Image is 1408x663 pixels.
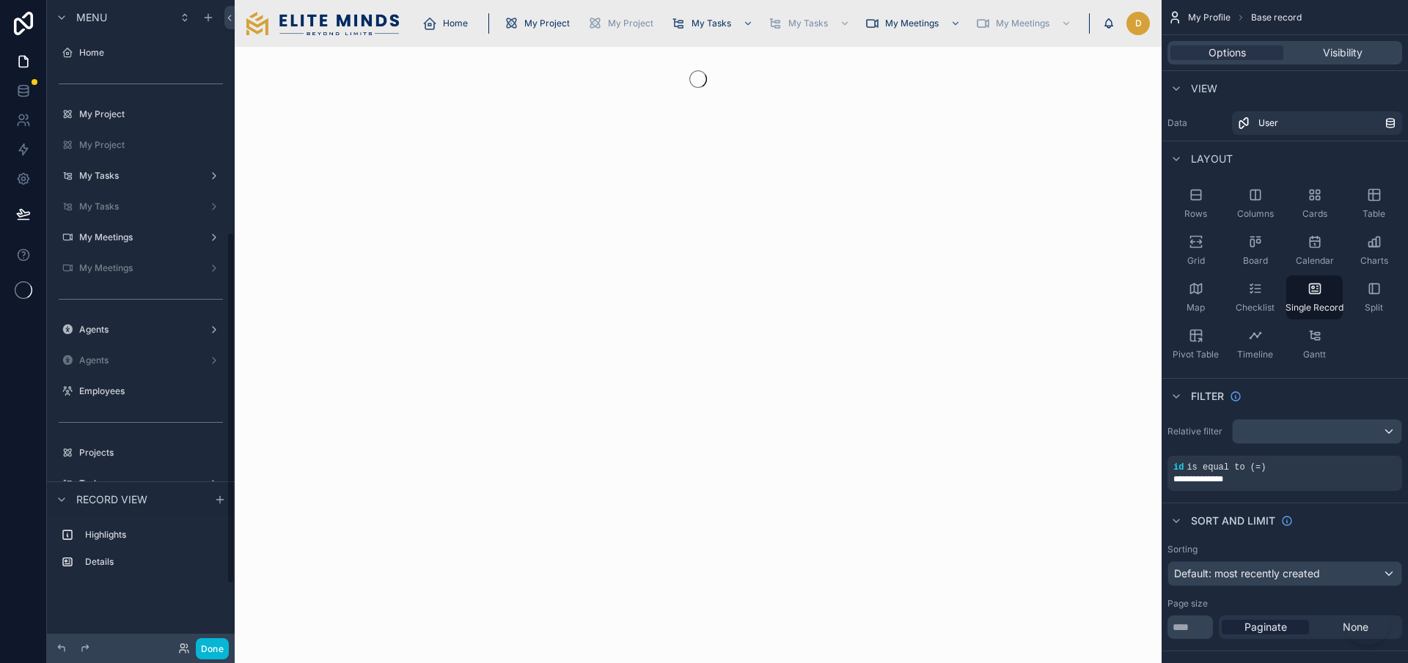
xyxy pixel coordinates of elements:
[1237,349,1273,360] span: Timeline
[1286,229,1343,273] button: Calendar
[1173,462,1184,473] span: id
[1302,208,1327,220] span: Cards
[56,133,226,157] a: My Project
[79,170,202,182] label: My Tasks
[1167,275,1224,319] button: Map
[1343,599,1390,645] iframe: Botpress
[79,108,223,120] label: My Project
[1191,389,1224,404] span: Filter
[1243,255,1268,267] span: Board
[79,355,202,366] label: Agents
[1135,18,1142,29] span: D
[1286,275,1343,319] button: Single Record
[1227,322,1283,366] button: Timeline
[1167,598,1208,610] label: Page size
[56,195,226,218] a: My Tasks
[1167,426,1226,437] label: Relative filter
[1191,152,1233,166] span: Layout
[1187,302,1205,314] span: Map
[1296,255,1334,267] span: Calendar
[1363,208,1385,220] span: Table
[1167,229,1224,273] button: Grid
[1251,12,1302,23] span: Base record
[1286,182,1343,226] button: Cards
[79,262,202,274] label: My Meetings
[1167,544,1198,555] label: Sorting
[1365,302,1383,314] span: Split
[524,18,570,29] span: My Project
[885,18,939,29] span: My Meetings
[79,201,202,212] label: My Tasks
[196,638,229,659] button: Done
[996,18,1049,29] span: My Meetings
[56,226,226,249] a: My Meetings
[47,516,235,588] div: scrollable content
[56,441,226,464] a: Projects
[1167,117,1226,129] label: Data
[1227,229,1283,273] button: Board
[79,139,223,151] label: My Project
[56,103,226,126] a: My Project
[1173,349,1219,360] span: Pivot Table
[418,10,478,37] a: Home
[1346,275,1402,319] button: Split
[76,10,107,25] span: Menu
[1286,302,1343,314] span: Single Record
[1346,229,1402,273] button: Charts
[1346,182,1402,226] button: Table
[1343,620,1368,634] span: None
[56,379,226,403] a: Employees
[1209,45,1246,60] span: Options
[56,256,226,280] a: My Meetings
[79,478,202,489] label: Tasks
[56,472,226,495] a: Tasks
[788,18,828,29] span: My Tasks
[1236,302,1275,314] span: Checklist
[1232,111,1402,135] a: User
[1167,561,1402,586] button: Default: most recently created
[56,41,226,64] a: Home
[56,318,226,341] a: Agents
[246,12,399,35] img: App logo
[1286,322,1343,366] button: Gantt
[1167,322,1224,366] button: Pivot Table
[1237,208,1274,220] span: Columns
[608,18,653,29] span: My Project
[667,10,760,37] a: My Tasks
[1258,117,1278,129] span: User
[1191,81,1217,96] span: View
[499,10,580,37] a: My Project
[971,10,1079,37] a: My Meetings
[1227,275,1283,319] button: Checklist
[1187,462,1266,473] span: is equal to (=)
[1167,182,1224,226] button: Rows
[85,529,220,541] label: Highlights
[1303,349,1326,360] span: Gantt
[443,18,468,29] span: Home
[79,447,223,459] label: Projects
[79,324,202,336] label: Agents
[76,492,147,507] span: Record view
[85,556,220,568] label: Details
[1227,182,1283,226] button: Columns
[1244,620,1287,634] span: Paginate
[1174,567,1320,579] span: Default: most recently created
[411,7,1103,40] div: scrollable content
[1323,45,1363,60] span: Visibility
[79,232,202,243] label: My Meetings
[56,164,226,188] a: My Tasks
[692,18,731,29] span: My Tasks
[1360,255,1388,267] span: Charts
[1188,12,1231,23] span: My Profile
[1191,514,1275,528] span: Sort And Limit
[763,10,857,37] a: My Tasks
[79,385,223,397] label: Employees
[56,349,226,372] a: Agents
[1187,255,1205,267] span: Grid
[583,10,664,37] a: My Project
[860,10,968,37] a: My Meetings
[79,47,223,59] label: Home
[1184,208,1207,220] span: Rows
